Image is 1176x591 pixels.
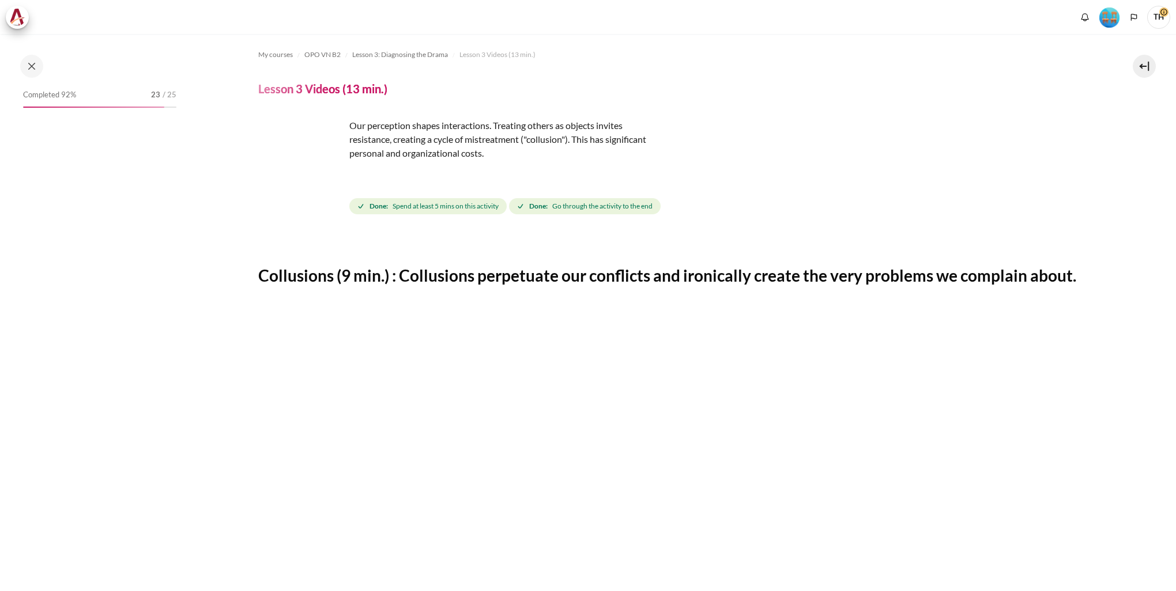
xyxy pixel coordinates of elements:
[459,50,536,60] span: Lesson 3 Videos (13 min.)
[258,46,1094,64] nav: Navigation bar
[1147,6,1170,29] span: TH
[23,89,76,101] span: Completed 92%
[258,81,387,96] h4: Lesson 3 Videos (13 min.)
[258,265,1094,286] h2: Collusions (9 min.) : Collusions perpetuate our conflicts and ironically create the very problems...
[1147,6,1170,29] a: User menu
[163,89,176,101] span: / 25
[352,50,448,60] span: Lesson 3: Diagnosing the Drama
[552,201,653,211] span: Go through the activity to the end
[304,48,341,62] a: OPO VN B2
[6,6,35,29] a: Architeck Architeck
[1099,7,1120,28] img: Level #4
[258,119,662,160] p: Our perception shapes interactions. Treating others as objects invites resistance, creating a cyc...
[9,9,25,26] img: Architeck
[1125,9,1143,26] button: Languages
[352,48,448,62] a: Lesson 3: Diagnosing the Drama
[23,107,164,108] div: 92%
[258,119,345,205] img: xf
[304,50,341,60] span: OPO VN B2
[349,196,663,217] div: Completion requirements for Lesson 3 Videos (13 min.)
[1076,9,1094,26] div: Show notification window with no new notifications
[258,50,293,60] span: My courses
[529,201,548,211] strong: Done:
[1099,6,1120,28] div: Level #4
[258,48,293,62] a: My courses
[393,201,499,211] span: Spend at least 5 mins on this activity
[151,89,160,101] span: 23
[1095,6,1124,28] a: Level #4
[459,48,536,62] a: Lesson 3 Videos (13 min.)
[370,201,388,211] strong: Done:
